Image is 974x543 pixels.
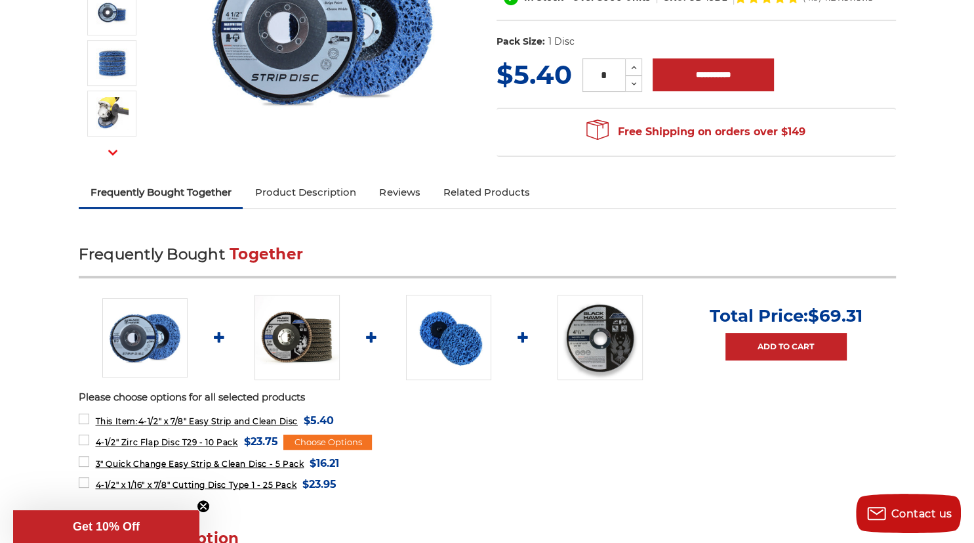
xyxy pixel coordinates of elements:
[95,459,304,469] span: 3" Quick Change Easy Strip & Clean Disc - 5 Pack
[243,178,367,207] a: Product Description
[73,520,140,533] span: Get 10% Off
[79,178,243,207] a: Frequently Bought Together
[96,48,129,79] img: 4-1/2" x 7/8" Easy Strip and Clean Disc
[96,97,129,130] img: 4-1/2" x 7/8" Easy Strip and Clean Disc
[95,416,138,426] strong: This Item:
[808,305,862,326] span: $69.31
[79,390,896,405] p: Please choose options for all selected products
[304,412,334,429] span: $5.40
[586,119,805,145] span: Free Shipping on orders over $149
[548,35,574,49] dd: 1 Disc
[95,437,237,447] span: 4-1/2" Zirc Flap Disc T29 - 10 Pack
[102,298,188,378] img: 4-1/2" x 7/8" Easy Strip and Clean Disc
[856,494,961,533] button: Contact us
[230,245,303,263] span: Together
[497,35,545,49] dt: Pack Size:
[283,435,372,450] div: Choose Options
[302,475,336,493] span: $23.95
[710,305,862,326] p: Total Price:
[310,454,339,472] span: $16.21
[197,500,210,513] button: Close teaser
[432,178,542,207] a: Related Products
[79,245,225,263] span: Frequently Bought
[95,480,296,490] span: 4-1/2" x 1/16" x 7/8" Cutting Disc Type 1 - 25 Pack
[13,510,199,543] div: Get 10% OffClose teaser
[367,178,432,207] a: Reviews
[725,333,847,360] a: Add to Cart
[243,433,277,450] span: $23.75
[891,508,952,520] span: Contact us
[497,58,572,91] span: $5.40
[95,416,297,426] span: 4-1/2" x 7/8" Easy Strip and Clean Disc
[97,138,129,166] button: Next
